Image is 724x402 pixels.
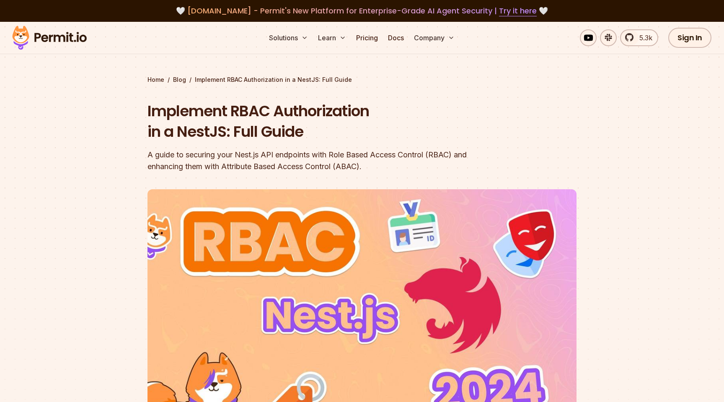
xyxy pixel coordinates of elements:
button: Learn [315,29,349,46]
button: Solutions [266,29,311,46]
h1: Implement RBAC Authorization in a NestJS: Full Guide [147,101,469,142]
a: Try it here [499,5,537,16]
div: / / [147,76,577,84]
a: Pricing [353,29,381,46]
a: Docs [385,29,407,46]
a: Home [147,76,164,84]
div: A guide to securing your Nest.js API endpoints with Role Based Access Control (RBAC) and enhancin... [147,149,469,172]
a: Sign In [668,28,711,48]
span: 5.3k [634,33,652,43]
img: Permit logo [8,23,90,52]
a: 5.3k [620,29,658,46]
a: Blog [173,76,186,84]
span: [DOMAIN_NAME] - Permit's New Platform for Enterprise-Grade AI Agent Security | [187,5,537,16]
div: 🤍 🤍 [20,5,704,17]
button: Company [411,29,458,46]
